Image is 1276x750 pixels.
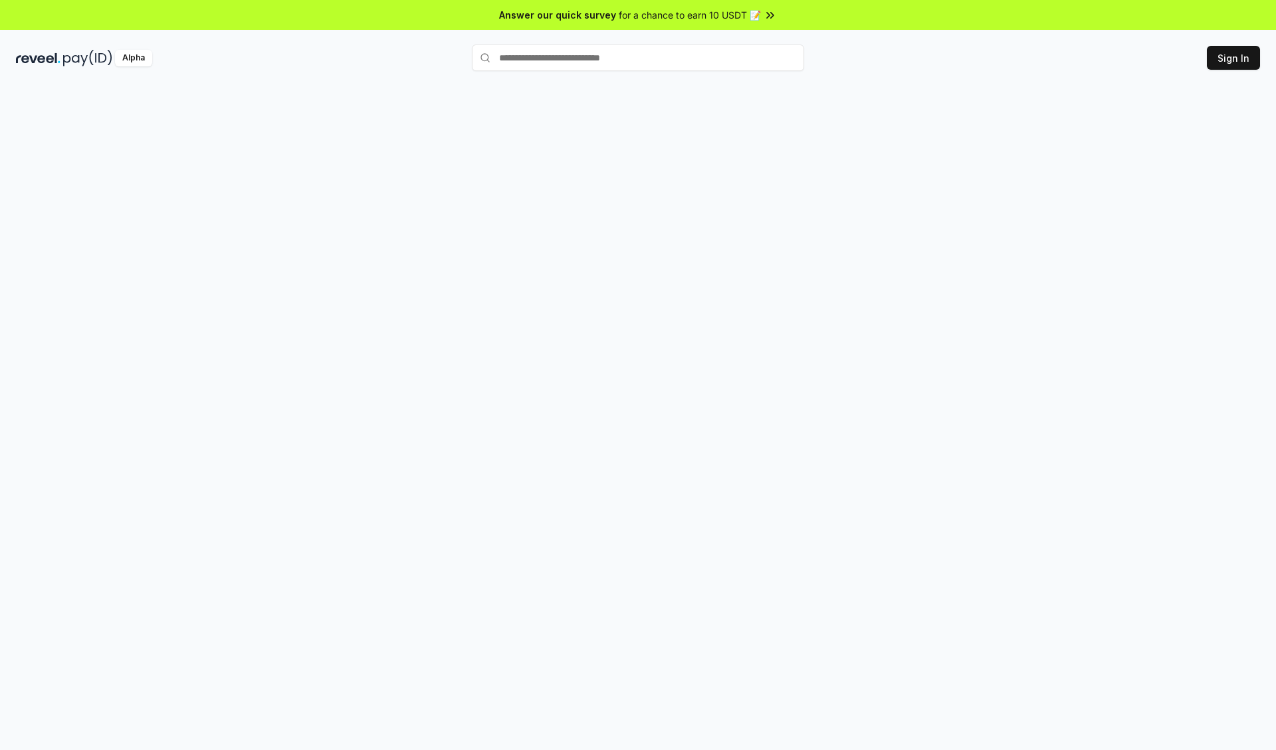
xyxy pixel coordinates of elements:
img: pay_id [63,50,112,66]
div: Alpha [115,50,152,66]
img: reveel_dark [16,50,60,66]
span: for a chance to earn 10 USDT 📝 [619,8,761,22]
span: Answer our quick survey [499,8,616,22]
button: Sign In [1207,46,1260,70]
